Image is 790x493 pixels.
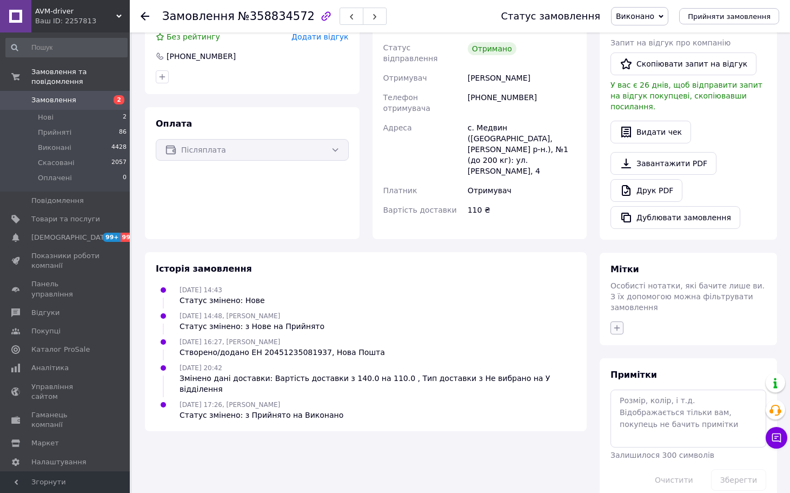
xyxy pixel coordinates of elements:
[180,410,343,420] div: Статус змінено: з Прийнято на Виконано
[156,264,252,274] span: Історія замовлення
[383,93,430,113] span: Телефон отримувача
[114,95,124,104] span: 2
[180,401,280,409] span: [DATE] 17:26, [PERSON_NAME]
[610,38,731,47] span: Запит на відгук про компанію
[610,52,756,75] button: Скопіювати запит на відгук
[38,173,72,183] span: Оплачені
[688,12,771,21] span: Прийняти замовлення
[31,438,59,448] span: Маркет
[35,16,130,26] div: Ваш ID: 2257813
[180,338,280,346] span: [DATE] 16:27, [PERSON_NAME]
[383,74,427,82] span: Отримувач
[180,295,265,306] div: Статус змінено: Нове
[31,279,100,299] span: Панель управління
[38,143,71,153] span: Виконані
[31,233,111,242] span: [DEMOGRAPHIC_DATA]
[38,158,75,168] span: Скасовані
[141,11,149,22] div: Повернутися назад
[610,281,765,312] span: Особисті нотатки, які бачите лише ви. З їх допомогою можна фільтрувати замовлення
[111,143,127,153] span: 4428
[180,312,280,320] span: [DATE] 14:48, [PERSON_NAME]
[383,206,457,214] span: Вартість доставки
[180,347,385,358] div: Створено/додано ЕН 20451235081937, Нова Пошта
[31,196,84,206] span: Повідомлення
[180,321,324,332] div: Статус змінено: з Нове на Прийнято
[610,121,691,143] button: Видати чек
[383,123,412,132] span: Адреса
[468,42,516,55] div: Отримано
[31,345,90,354] span: Каталог ProSale
[610,152,716,175] a: Завантажити PDF
[679,8,779,24] button: Прийняти замовлення
[383,43,438,63] span: Статус відправлення
[167,32,220,41] span: Без рейтингу
[31,457,87,467] span: Налаштування
[123,113,127,122] span: 2
[31,251,100,271] span: Показники роботи компанії
[616,12,654,21] span: Виконано
[610,264,639,274] span: Мітки
[180,373,576,395] div: Змінено дані доставки: Вартість доставки з 140.0 на 110.0 , Тип доставки з Не вибрано на У відділ...
[466,200,578,220] div: 110 ₴
[162,10,235,23] span: Замовлення
[610,206,740,229] button: Дублювати замовлення
[156,119,192,129] span: Оплата
[31,67,130,87] span: Замовлення та повідомлення
[610,81,762,111] span: У вас є 26 днів, щоб відправити запит на відгук покупцеві, скопіювавши посилання.
[103,233,121,242] span: 99+
[291,32,348,41] span: Додати відгук
[165,51,237,62] div: [PHONE_NUMBER]
[35,6,116,16] span: AVM-driver
[610,370,657,380] span: Примітки
[123,173,127,183] span: 0
[180,286,222,294] span: [DATE] 14:43
[31,410,100,430] span: Гаманець компанії
[38,113,54,122] span: Нові
[31,382,100,402] span: Управління сайтом
[180,364,222,372] span: [DATE] 20:42
[31,308,59,318] span: Відгуки
[119,128,127,137] span: 86
[466,118,578,181] div: с. Медвин ([GEOGRAPHIC_DATA], [PERSON_NAME] р-н.), №1 (до 200 кг): ул. [PERSON_NAME], 4
[383,186,417,195] span: Платник
[5,38,128,57] input: Пошук
[466,181,578,200] div: Отримувач
[121,233,138,242] span: 99+
[466,68,578,88] div: [PERSON_NAME]
[610,451,714,459] span: Залишилося 300 символів
[31,326,61,336] span: Покупці
[31,95,76,105] span: Замовлення
[501,11,600,22] div: Статус замовлення
[31,214,100,224] span: Товари та послуги
[238,10,315,23] span: №358834572
[38,128,71,137] span: Прийняті
[111,158,127,168] span: 2057
[610,179,682,202] a: Друк PDF
[31,363,69,373] span: Аналітика
[466,88,578,118] div: [PHONE_NUMBER]
[766,427,787,449] button: Чат з покупцем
